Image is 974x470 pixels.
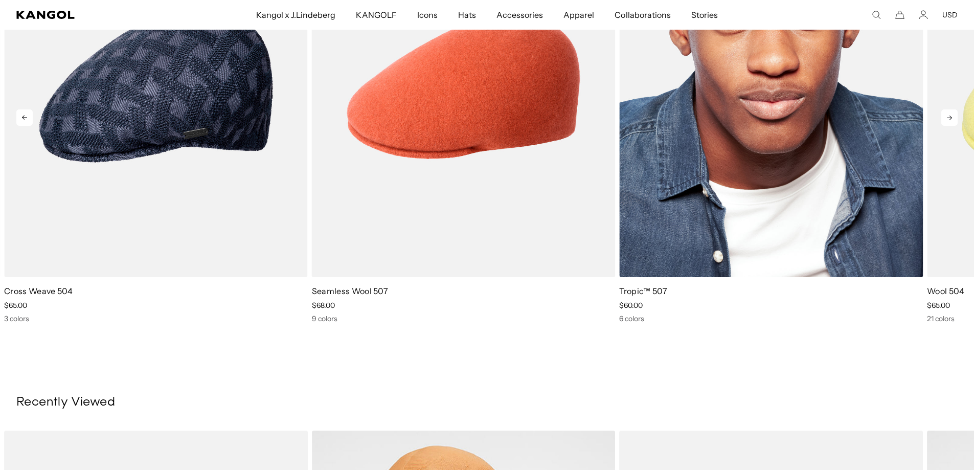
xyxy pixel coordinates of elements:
[312,286,388,296] a: Seamless Wool 507
[895,10,904,19] button: Cart
[619,301,643,310] span: $60.00
[4,286,73,296] a: Cross Weave 504
[619,286,667,296] a: Tropic™ 507
[4,314,308,323] div: 3 colors
[942,10,958,19] button: USD
[16,11,169,19] a: Kangol
[927,301,950,310] span: $65.00
[872,10,881,19] summary: Search here
[312,301,335,310] span: $68.00
[919,10,928,19] a: Account
[312,314,616,323] div: 9 colors
[4,301,27,310] span: $65.00
[619,314,923,323] div: 6 colors
[16,395,958,410] h3: Recently Viewed
[927,286,965,296] a: Wool 504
